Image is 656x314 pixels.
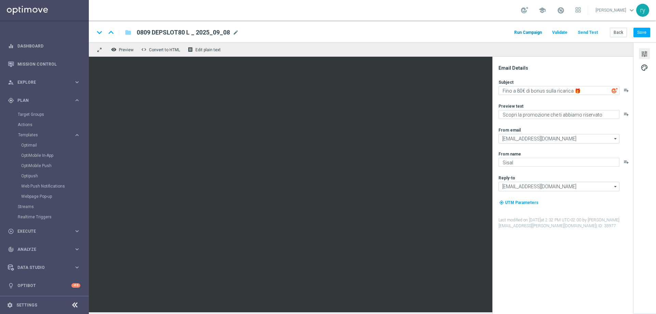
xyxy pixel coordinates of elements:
span: Convert to HTML [149,47,180,52]
i: remove_red_eye [111,47,117,52]
div: Explore [8,79,74,85]
a: Optimail [21,142,71,148]
i: settings [7,302,13,308]
button: play_circle_outline Execute keyboard_arrow_right [8,229,81,234]
i: playlist_add [624,111,629,117]
button: gps_fixed Plan keyboard_arrow_right [8,98,81,103]
div: Templates [18,133,74,137]
div: Email Details [498,65,632,71]
i: keyboard_arrow_right [74,97,80,104]
button: remove_red_eye Preview [109,45,137,54]
a: Mission Control [17,55,80,73]
i: keyboard_arrow_right [74,132,80,138]
div: Streams [18,202,88,212]
a: Optipush [21,173,71,179]
i: receipt [188,47,193,52]
i: arrow_drop_down [612,182,619,191]
div: Mission Control [8,55,80,73]
span: Templates [18,133,67,137]
button: Mission Control [8,62,81,67]
i: my_location [499,200,504,205]
i: keyboard_arrow_right [74,264,80,271]
a: Actions [18,122,71,127]
i: lightbulb [8,283,14,289]
input: Select [498,134,619,144]
a: Realtime Triggers [18,214,71,220]
span: Analyze [17,247,74,251]
a: Optibot [17,276,71,295]
a: OptiMobile Push [21,163,71,168]
button: track_changes Analyze keyboard_arrow_right [8,247,81,252]
span: tune [641,50,648,58]
input: Select [498,182,619,191]
div: Optipush [21,171,88,181]
span: mode_edit [233,29,239,36]
span: Edit plain text [195,47,221,52]
button: Data Studio keyboard_arrow_right [8,265,81,270]
button: person_search Explore keyboard_arrow_right [8,80,81,85]
button: palette [639,62,650,73]
div: Realtime Triggers [18,212,88,222]
span: palette [641,63,648,72]
a: Settings [16,303,37,307]
div: OptiMobile Push [21,161,88,171]
i: gps_fixed [8,97,14,104]
div: ry [636,4,649,17]
div: Target Groups [18,109,88,120]
a: OptiMobile In-App [21,153,71,158]
a: Target Groups [18,112,71,117]
label: Last modified on [DATE] at 2:32 PM UTC-02:00 by [PERSON_NAME][EMAIL_ADDRESS][PERSON_NAME][DOMAIN_... [498,217,632,229]
button: playlist_add [624,87,629,93]
button: Save [633,28,650,37]
span: | ID: 35977 [596,223,616,228]
div: Optibot [8,276,80,295]
i: equalizer [8,43,14,49]
button: folder [124,27,132,38]
div: Plan [8,97,74,104]
label: Subject [498,80,514,85]
span: keyboard_arrow_down [628,6,635,14]
div: Templates [18,130,88,202]
span: 0809 DEPSLOT80 L _ 2025_09_08 [137,28,230,37]
button: Send Test [577,28,599,37]
i: play_circle_outline [8,228,14,234]
span: code [141,47,147,52]
a: Streams [18,204,71,209]
button: my_location UTM Parameters [498,199,539,206]
div: Web Push Notifications [21,181,88,191]
span: school [538,6,546,14]
div: OptiMobile In-App [21,150,88,161]
span: Preview [119,47,134,52]
i: keyboard_arrow_up [106,27,116,38]
label: Reply-to [498,175,515,181]
span: Plan [17,98,74,103]
div: Webpage Pop-up [21,191,88,202]
button: Run Campaign [513,28,543,37]
i: keyboard_arrow_right [74,246,80,252]
button: lightbulb Optibot +10 [8,283,81,288]
div: Dashboard [8,37,80,55]
span: Validate [552,30,568,35]
div: Optimail [21,140,88,150]
span: Explore [17,80,74,84]
div: Analyze [8,246,74,252]
div: Execute [8,228,74,234]
span: Data Studio [17,265,74,270]
div: Templates keyboard_arrow_right [18,132,81,138]
img: optiGenie.svg [612,87,618,94]
i: folder [125,28,132,37]
button: code Convert to HTML [139,45,183,54]
i: person_search [8,79,14,85]
i: track_changes [8,246,14,252]
label: From name [498,151,521,157]
button: equalizer Dashboard [8,43,81,49]
button: tune [639,48,650,59]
